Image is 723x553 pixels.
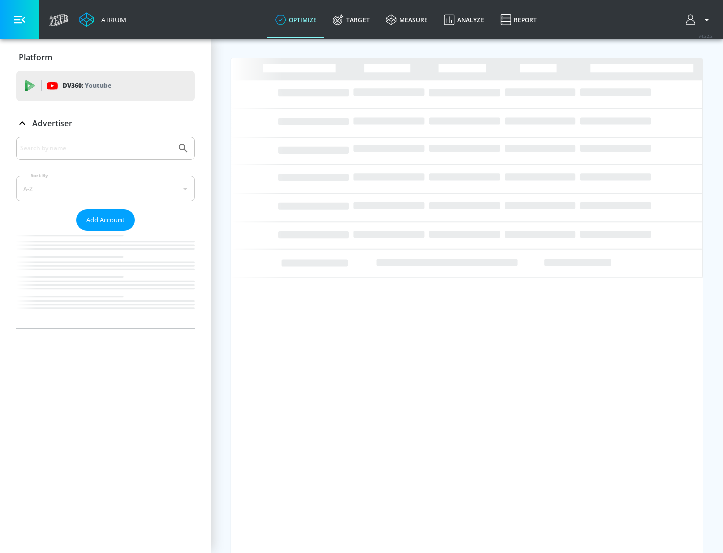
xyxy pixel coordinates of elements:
span: v 4.22.2 [699,33,713,39]
p: DV360: [63,80,111,91]
p: Advertiser [32,118,72,129]
a: Target [325,2,378,38]
button: Add Account [76,209,135,231]
div: Advertiser [16,137,195,328]
a: measure [378,2,436,38]
div: DV360: Youtube [16,71,195,101]
a: Report [492,2,545,38]
div: A-Z [16,176,195,201]
input: Search by name [20,142,172,155]
a: optimize [267,2,325,38]
div: Advertiser [16,109,195,137]
a: Atrium [79,12,126,27]
div: Atrium [97,15,126,24]
nav: list of Advertiser [16,231,195,328]
p: Platform [19,52,52,63]
div: Platform [16,43,195,71]
p: Youtube [85,80,111,91]
label: Sort By [29,172,50,179]
a: Analyze [436,2,492,38]
span: Add Account [86,214,125,226]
